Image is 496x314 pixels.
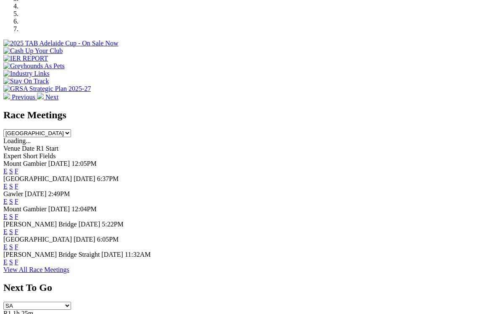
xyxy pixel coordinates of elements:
span: [DATE] [25,190,47,197]
img: IER REPORT [3,55,48,62]
img: chevron-left-pager-white.svg [3,93,10,99]
a: E [3,183,8,190]
a: S [9,213,13,220]
span: [PERSON_NAME] Bridge Straight [3,251,100,258]
span: [GEOGRAPHIC_DATA] [3,236,72,243]
a: F [15,168,18,175]
a: F [15,213,18,220]
span: Next [45,93,58,101]
a: S [9,168,13,175]
a: S [9,183,13,190]
span: [DATE] [79,221,100,228]
h2: Next To Go [3,282,493,293]
a: F [15,243,18,250]
a: Previous [3,93,37,101]
span: [DATE] [48,160,70,167]
span: [DATE] [74,236,95,243]
a: E [3,243,8,250]
span: 12:04PM [71,205,97,213]
span: Gawler [3,190,23,197]
a: E [3,258,8,266]
span: 6:05PM [97,236,119,243]
span: Expert [3,152,21,160]
img: Stay On Track [3,77,49,85]
span: 6:37PM [97,175,119,182]
a: E [3,228,8,235]
span: [DATE] [101,251,123,258]
a: Next [37,93,58,101]
h2: Race Meetings [3,109,493,121]
a: View All Race Meetings [3,266,69,273]
a: S [9,198,13,205]
span: Loading... [3,137,31,144]
a: E [3,198,8,205]
span: Mount Gambier [3,205,47,213]
span: [DATE] [74,175,95,182]
span: 11:32AM [125,251,151,258]
span: [DATE] [48,205,70,213]
img: Greyhounds As Pets [3,62,65,70]
a: S [9,228,13,235]
a: E [3,168,8,175]
a: S [9,243,13,250]
a: E [3,213,8,220]
span: Mount Gambier [3,160,47,167]
span: 5:22PM [102,221,124,228]
a: F [15,258,18,266]
img: chevron-right-pager-white.svg [37,93,44,99]
span: Fields [39,152,55,160]
span: R1 Start [36,145,58,152]
a: F [15,183,18,190]
img: Industry Links [3,70,50,77]
span: [GEOGRAPHIC_DATA] [3,175,72,182]
a: S [9,258,13,266]
img: GRSA Strategic Plan 2025-27 [3,85,91,93]
span: 12:05PM [71,160,97,167]
span: Venue [3,145,20,152]
a: F [15,228,18,235]
a: F [15,198,18,205]
span: Short [23,152,38,160]
span: Date [22,145,34,152]
span: Previous [12,93,35,101]
img: 2025 TAB Adelaide Cup - On Sale Now [3,40,119,47]
span: [PERSON_NAME] Bridge [3,221,77,228]
img: Cash Up Your Club [3,47,63,55]
span: 2:49PM [48,190,70,197]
